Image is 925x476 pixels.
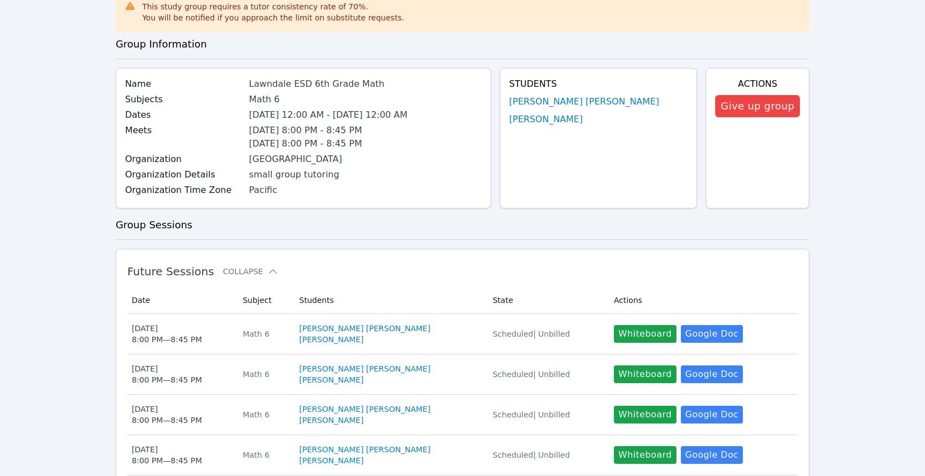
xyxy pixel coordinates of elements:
[127,435,798,475] tr: [DATE]8:00 PM—8:45 PMMath 6[PERSON_NAME] [PERSON_NAME][PERSON_NAME]Scheduled| UnbilledWhiteboardG...
[614,365,676,383] button: Whiteboard
[249,109,407,120] span: [DATE] 12:00 AM - [DATE] 12:00 AM
[486,287,607,314] th: State
[249,137,482,150] li: [DATE] 8:00 PM - 8:45 PM
[493,410,570,419] span: Scheduled | Unbilled
[493,370,570,379] span: Scheduled | Unbilled
[242,449,286,461] div: Math 6
[236,287,292,314] th: Subject
[125,184,242,197] label: Organization Time Zone
[681,325,743,343] a: Google Doc
[607,287,798,314] th: Actions
[493,329,570,338] span: Scheduled | Unbilled
[132,363,202,385] div: [DATE] 8:00 PM — 8:45 PM
[249,124,482,137] li: [DATE] 8:00 PM - 8:45 PM
[127,287,236,314] th: Date
[127,354,798,395] tr: [DATE]8:00 PM—8:45 PMMath 6[PERSON_NAME] [PERSON_NAME][PERSON_NAME]Scheduled| UnbilledWhiteboardG...
[249,77,482,91] div: Lawndale ESD 6th Grade Math
[715,77,800,91] h4: Actions
[125,124,242,137] label: Meets
[249,184,482,197] div: Pacific
[614,406,676,423] button: Whiteboard
[614,325,676,343] button: Whiteboard
[299,404,431,415] a: [PERSON_NAME] [PERSON_NAME]
[681,365,743,383] a: Google Doc
[223,266,278,277] button: Collapse
[116,217,809,233] h3: Group Sessions
[299,334,364,345] a: [PERSON_NAME]
[125,108,242,122] label: Dates
[132,404,202,426] div: [DATE] 8:00 PM — 8:45 PM
[125,153,242,166] label: Organization
[249,93,482,106] div: Math 6
[127,314,798,354] tr: [DATE]8:00 PM—8:45 PMMath 6[PERSON_NAME] [PERSON_NAME][PERSON_NAME]Scheduled| UnbilledWhiteboardG...
[125,168,242,181] label: Organization Details
[127,395,798,435] tr: [DATE]8:00 PM—8:45 PMMath 6[PERSON_NAME] [PERSON_NAME][PERSON_NAME]Scheduled| UnbilledWhiteboardG...
[509,95,659,108] a: [PERSON_NAME] [PERSON_NAME]
[249,168,482,181] div: small group tutoring
[299,323,431,334] a: [PERSON_NAME] [PERSON_NAME]
[249,153,482,166] div: [GEOGRAPHIC_DATA]
[681,406,743,423] a: Google Doc
[509,113,583,126] a: [PERSON_NAME]
[142,12,404,23] div: You will be notified if you approach the limit on substitute requests.
[299,455,364,466] a: [PERSON_NAME]
[715,95,800,117] button: Give up group
[299,415,364,426] a: [PERSON_NAME]
[127,265,214,278] span: Future Sessions
[293,287,486,314] th: Students
[116,36,809,52] h3: Group Information
[242,369,286,380] div: Math 6
[142,1,404,23] div: This study group requires a tutor consistency rate of 70 %.
[125,93,242,106] label: Subjects
[299,444,431,455] a: [PERSON_NAME] [PERSON_NAME]
[299,363,431,374] a: [PERSON_NAME] [PERSON_NAME]
[125,77,242,91] label: Name
[681,446,743,464] a: Google Doc
[132,444,202,466] div: [DATE] 8:00 PM — 8:45 PM
[509,77,688,91] h4: Students
[242,328,286,339] div: Math 6
[242,409,286,420] div: Math 6
[299,374,364,385] a: [PERSON_NAME]
[493,451,570,459] span: Scheduled | Unbilled
[132,323,202,345] div: [DATE] 8:00 PM — 8:45 PM
[614,446,676,464] button: Whiteboard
